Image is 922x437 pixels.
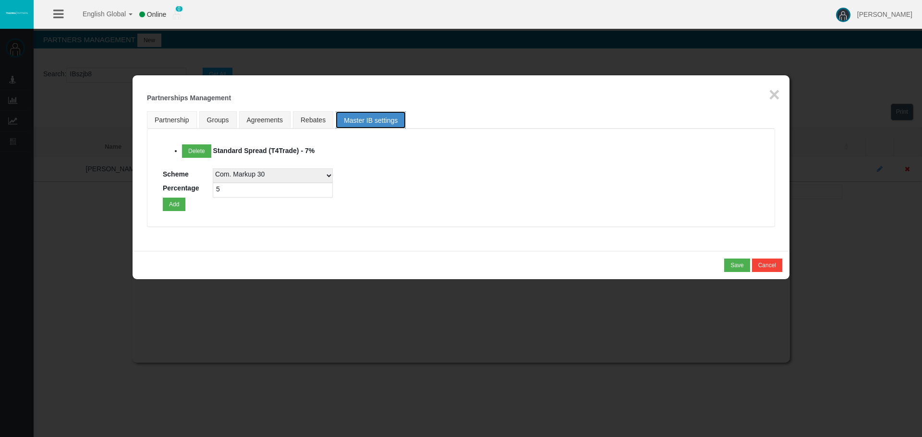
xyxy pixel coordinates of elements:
input: Percentage ... [213,183,333,198]
b: Partnerships Management [147,94,231,102]
span: 0 [175,6,183,12]
span: Groups [207,116,229,124]
span: English Global [70,10,126,18]
label: Percentage [163,183,211,194]
a: Groups [199,111,237,129]
a: Rebates [293,111,333,129]
img: user-image [836,8,850,22]
a: Agreements [239,111,291,129]
button: × [769,85,780,104]
a: Master IB settings [336,111,406,129]
a: Partnership [147,111,197,129]
strong: Standard Spread (T4Trade) - 7% [213,147,315,154]
label: Scheme [163,169,211,180]
span: Online [147,11,166,18]
img: user_small.png [173,10,181,20]
div: Save [730,261,743,270]
button: Cancel [752,259,782,272]
button: Save [724,259,750,272]
button: Add [163,198,185,211]
button: Delete [182,144,211,158]
img: logo.svg [5,11,29,15]
span: [PERSON_NAME] [857,11,912,18]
